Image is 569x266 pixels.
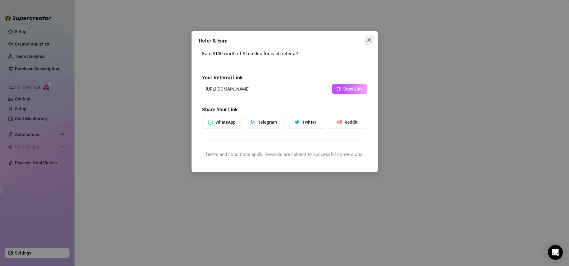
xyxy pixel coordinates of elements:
span: copy [336,87,341,91]
button: twitterTwitter [286,116,325,128]
div: Open Intercom Messenger [548,245,563,260]
button: Copy Link [332,84,367,94]
span: reddit [337,120,342,125]
span: send [251,120,255,125]
span: Telegram [258,120,277,125]
span: Copy Link [343,86,363,91]
span: WhatsApp [215,120,236,125]
span: close [367,37,372,42]
div: Refer & Earn [199,37,370,45]
div: Terms and conditions apply. Rewards are subject to successful conversions. [202,151,367,158]
button: messageWhatsApp [202,116,242,128]
span: Twitter [302,120,316,125]
button: redditReddit [328,116,367,128]
span: message [208,120,213,125]
button: sendTelegram [244,116,283,128]
div: Earn $100 worth of AI credits for each referral! [202,50,367,58]
button: Close [364,35,374,45]
h5: Share Your Link [202,106,367,113]
h5: Your Referral Link [202,74,367,82]
span: twitter [295,120,300,125]
span: Close [364,37,374,42]
span: Reddit [345,120,358,125]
